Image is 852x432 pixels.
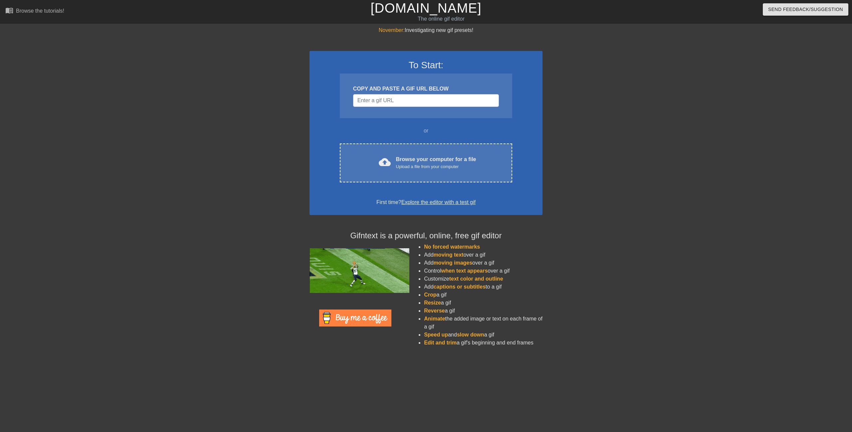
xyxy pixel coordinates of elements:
[16,8,64,14] div: Browse the tutorials!
[353,94,499,107] input: Username
[319,310,391,326] img: Buy Me A Coffee
[434,284,486,290] span: captions or subtitles
[318,198,534,206] div: First time?
[424,316,445,322] span: Animate
[396,163,476,170] div: Upload a file from your computer
[318,60,534,71] h3: To Start:
[424,283,542,291] li: Add to a gif
[424,307,542,315] li: a gif
[379,27,405,33] span: November:
[327,127,525,135] div: or
[424,292,436,298] span: Crop
[441,268,488,274] span: when text appears
[353,85,499,93] div: COPY AND PASTE A GIF URL BELOW
[763,3,848,16] button: Send Feedback/Suggestion
[5,6,64,17] a: Browse the tutorials!
[424,315,542,331] li: the added image or text on each frame of a gif
[401,199,476,205] a: Explore the editor with a test gif
[434,260,472,266] span: moving images
[768,5,843,14] span: Send Feedback/Suggestion
[424,259,542,267] li: Add over a gif
[424,291,542,299] li: a gif
[424,340,457,345] span: Edit and trim
[424,244,480,250] span: No forced watermarks
[287,15,595,23] div: The online gif editor
[424,331,542,339] li: and a gif
[449,276,503,282] span: text color and outline
[310,248,409,293] img: football_small.gif
[434,252,464,258] span: moving text
[424,251,542,259] li: Add over a gif
[424,339,542,347] li: a gif's beginning and end frames
[5,6,13,14] span: menu_book
[424,308,445,314] span: Reverse
[457,332,484,337] span: slow down
[424,300,441,306] span: Resize
[396,155,476,170] div: Browse your computer for a file
[310,26,542,34] div: Investigating new gif presets!
[424,267,542,275] li: Control over a gif
[424,299,542,307] li: a gif
[424,275,542,283] li: Customize
[310,231,542,241] h4: Gifntext is a powerful, online, free gif editor
[424,332,448,337] span: Speed up
[379,156,391,168] span: cloud_upload
[370,1,481,15] a: [DOMAIN_NAME]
